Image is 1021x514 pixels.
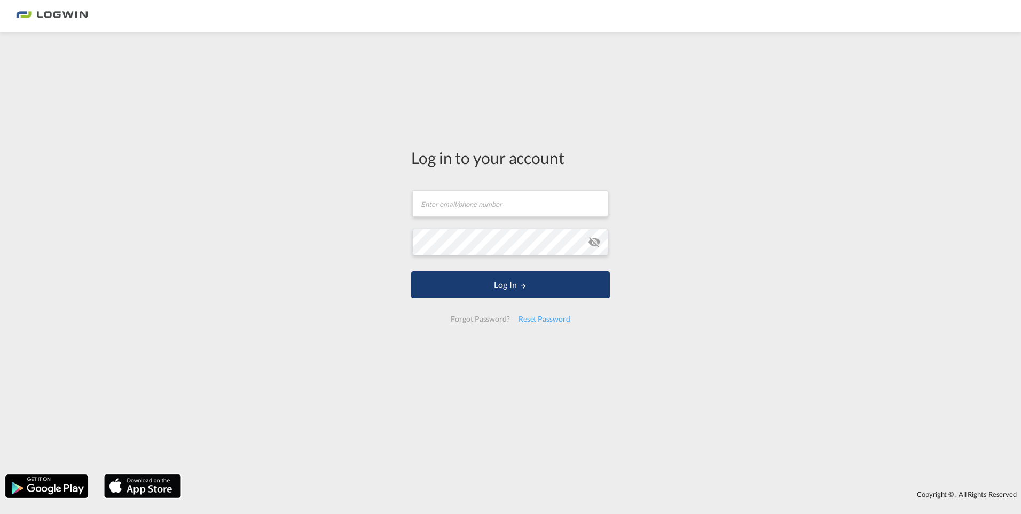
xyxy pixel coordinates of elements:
img: apple.png [103,473,182,499]
md-icon: icon-eye-off [588,236,601,248]
div: Reset Password [514,309,575,329]
div: Log in to your account [411,146,610,169]
div: Copyright © . All Rights Reserved [186,485,1021,503]
input: Enter email/phone number [412,190,608,217]
button: LOGIN [411,271,610,298]
img: google.png [4,473,89,499]
img: bc73a0e0d8c111efacd525e4c8ad7d32.png [16,4,88,28]
div: Forgot Password? [446,309,514,329]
